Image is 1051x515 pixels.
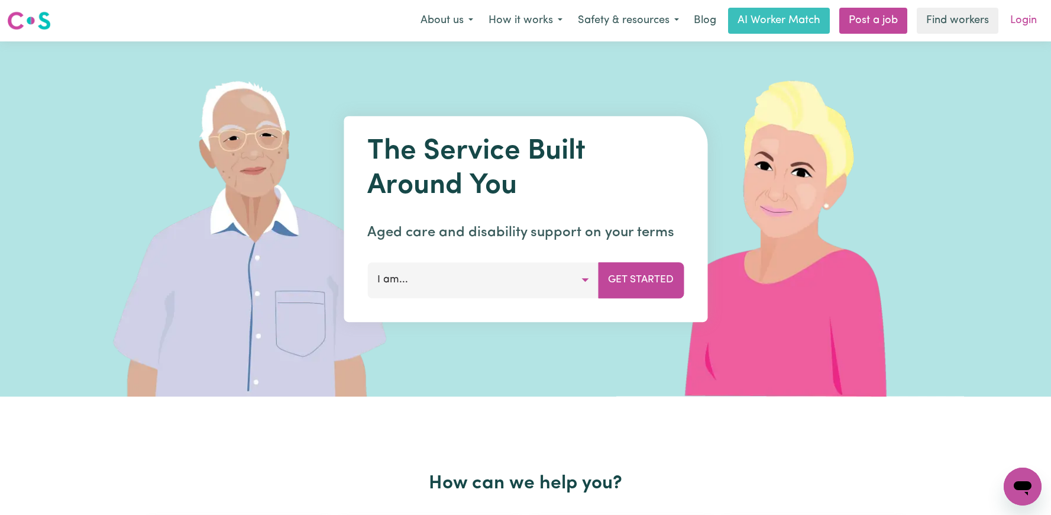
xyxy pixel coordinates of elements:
[413,8,481,33] button: About us
[7,10,51,31] img: Careseekers logo
[1003,8,1044,34] a: Login
[143,472,909,495] h2: How can we help you?
[839,8,907,34] a: Post a job
[917,8,998,34] a: Find workers
[367,222,684,243] p: Aged care and disability support on your terms
[687,8,723,34] a: Blog
[367,135,684,203] h1: The Service Built Around You
[7,7,51,34] a: Careseekers logo
[481,8,570,33] button: How it works
[598,262,684,298] button: Get Started
[728,8,830,34] a: AI Worker Match
[570,8,687,33] button: Safety & resources
[1004,468,1042,506] iframe: Button to launch messaging window
[367,262,599,298] button: I am...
